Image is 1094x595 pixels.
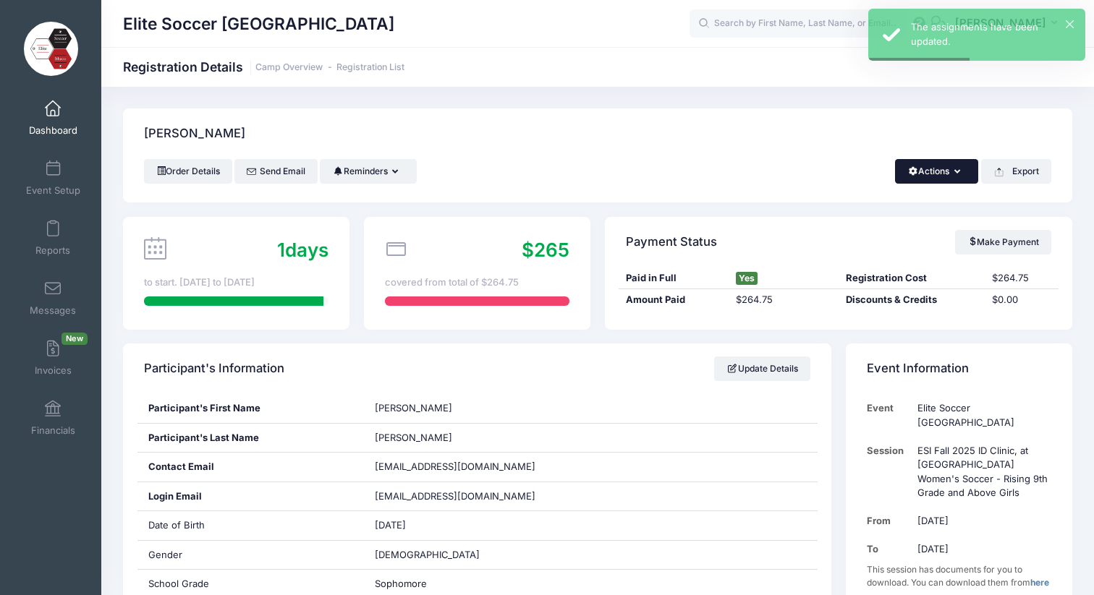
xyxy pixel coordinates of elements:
a: Send Email [234,159,318,184]
h4: Participant's Information [144,348,284,390]
div: to start. [DATE] to [DATE] [144,275,328,290]
a: here [1030,577,1049,588]
td: Session [867,437,911,508]
span: Invoices [35,364,72,377]
a: Order Details [144,159,232,184]
div: Paid in Full [619,271,729,286]
span: Dashboard [29,124,77,137]
div: $0.00 [985,293,1058,307]
div: Login Email [137,482,364,511]
td: [DATE] [911,535,1051,563]
button: × [1066,20,1074,28]
img: Elite Soccer Ithaca [24,22,78,76]
td: ESI Fall 2025 ID Clinic, at [GEOGRAPHIC_DATA] Women's Soccer - Rising 9th Grade and Above Girls [911,437,1051,508]
a: Camp Overview [255,62,323,73]
span: Yes [736,272,758,285]
div: Contact Email [137,453,364,481]
span: [EMAIL_ADDRESS][DOMAIN_NAME] [375,489,556,504]
div: $264.75 [729,293,839,307]
div: Date of Birth [137,511,364,540]
td: Elite Soccer [GEOGRAPHIC_DATA] [911,394,1051,437]
button: Actions [895,159,978,184]
a: Reports [19,213,88,263]
div: Gender [137,541,364,570]
span: New [62,333,88,345]
div: Participant's Last Name [137,424,364,453]
span: Financials [31,424,75,437]
span: $265 [522,239,569,261]
button: [PERSON_NAME] [946,7,1072,40]
div: days [277,236,328,264]
input: Search by First Name, Last Name, or Email... [690,9,907,38]
h1: Elite Soccer [GEOGRAPHIC_DATA] [123,7,394,40]
a: Registration List [336,62,404,73]
span: Messages [30,304,76,317]
div: Amount Paid [619,293,729,307]
a: Messages [19,273,88,323]
a: Dashboard [19,93,88,143]
span: [DEMOGRAPHIC_DATA] [375,549,480,560]
span: Event Setup [26,184,80,197]
span: Sophomore [375,578,427,589]
h4: [PERSON_NAME] [144,114,245,155]
div: This session has documents for you to download. You can download them from [867,563,1051,589]
div: covered from total of $264.75 [385,275,569,290]
a: InvoicesNew [19,333,88,383]
div: Registration Cost [839,271,985,286]
a: Make Payment [955,230,1051,254]
h4: Event Information [867,348,969,390]
span: [EMAIL_ADDRESS][DOMAIN_NAME] [375,461,535,472]
a: Event Setup [19,153,88,203]
span: Reports [35,244,70,257]
td: From [867,507,911,535]
h4: Payment Status [626,221,717,262]
button: Export [981,159,1051,184]
td: Event [867,394,911,437]
a: Update Details [714,356,810,381]
h1: Registration Details [123,59,404,74]
span: 1 [277,239,285,261]
td: To [867,535,911,563]
button: Reminders [320,159,416,184]
span: [PERSON_NAME] [375,402,452,414]
div: The assignments have been updated. [911,20,1074,48]
td: [DATE] [911,507,1051,535]
div: Participant's First Name [137,394,364,423]
a: Financials [19,393,88,443]
div: $264.75 [985,271,1058,286]
span: [DATE] [375,519,406,531]
div: Discounts & Credits [839,293,985,307]
span: [PERSON_NAME] [375,432,452,443]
